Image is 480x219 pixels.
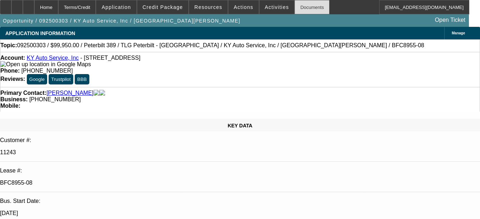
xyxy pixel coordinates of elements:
[143,4,183,10] span: Credit Package
[29,96,81,102] span: [PHONE_NUMBER]
[96,0,136,14] button: Application
[49,74,73,84] button: Trustpilot
[0,55,25,61] strong: Account:
[432,14,468,26] a: Open Ticket
[80,55,140,61] span: - [STREET_ADDRESS]
[0,42,17,49] strong: Topic:
[259,0,295,14] button: Activities
[17,42,424,49] span: 092500303 / $99,950.00 / Peterbilt 389 / TLG Peterbilt - [GEOGRAPHIC_DATA] / KY Auto Service, Inc...
[3,18,240,24] span: Opportunity / 092500303 / KY Auto Service, Inc / [GEOGRAPHIC_DATA][PERSON_NAME]
[94,90,99,96] img: facebook-icon.png
[265,4,289,10] span: Activities
[0,96,28,102] strong: Business:
[194,4,222,10] span: Resources
[27,55,79,61] a: KY Auto Service, Inc
[228,0,259,14] button: Actions
[452,31,465,35] span: Manage
[0,61,91,67] a: View Google Maps
[0,68,20,74] strong: Phone:
[46,90,94,96] a: [PERSON_NAME]
[0,76,25,82] strong: Reviews:
[234,4,253,10] span: Actions
[21,68,73,74] span: [PHONE_NUMBER]
[228,123,252,128] span: KEY DATA
[5,30,75,36] span: APPLICATION INFORMATION
[0,61,91,68] img: Open up location in Google Maps
[0,103,20,109] strong: Mobile:
[99,90,105,96] img: linkedin-icon.png
[102,4,131,10] span: Application
[137,0,188,14] button: Credit Package
[75,74,89,84] button: BBB
[189,0,228,14] button: Resources
[0,90,46,96] strong: Primary Contact:
[27,74,47,84] button: Google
